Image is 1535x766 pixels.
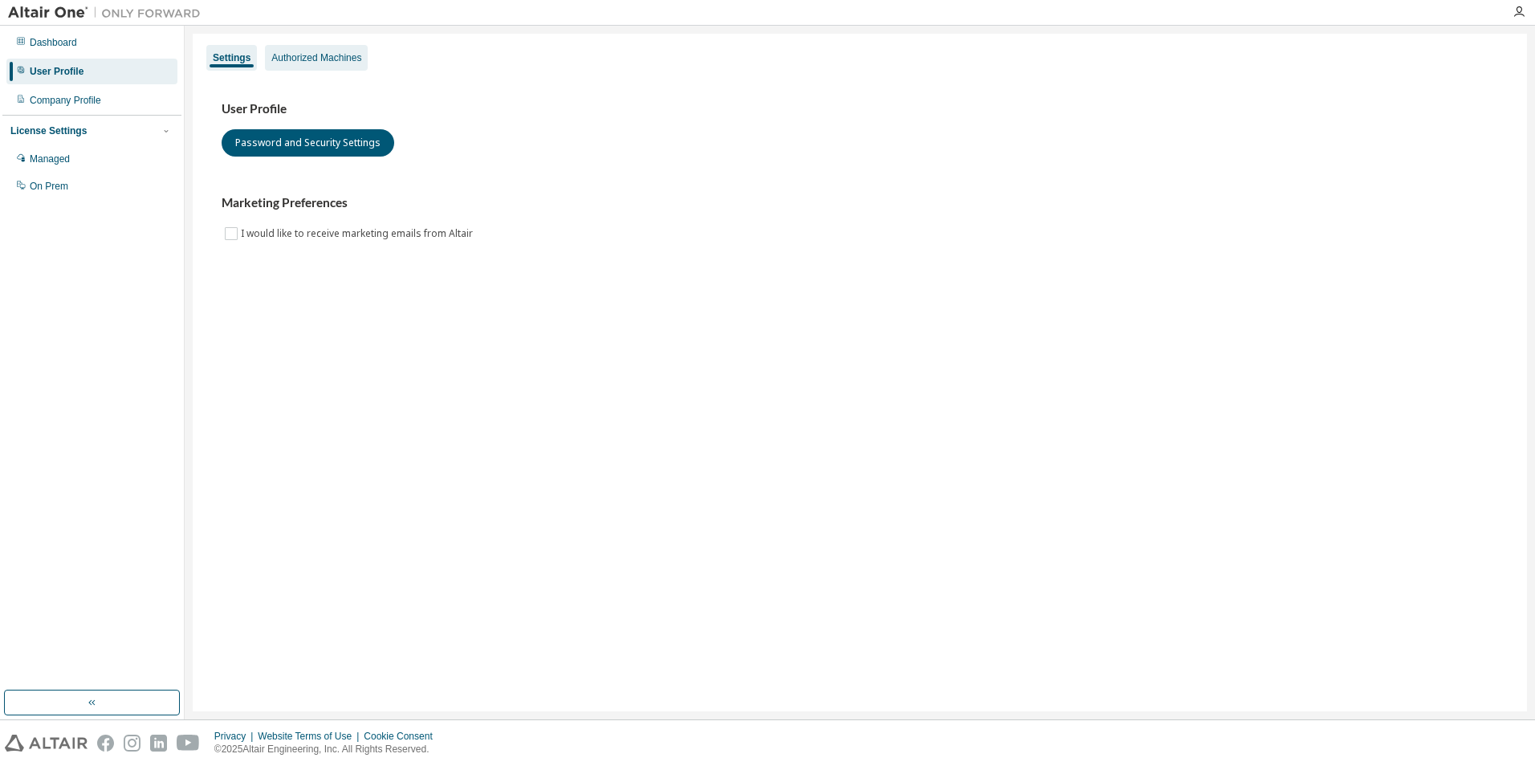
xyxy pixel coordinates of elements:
div: Cookie Consent [364,730,442,743]
div: Managed [30,153,70,165]
div: Website Terms of Use [258,730,364,743]
img: linkedin.svg [150,735,167,752]
div: Settings [213,51,250,64]
p: © 2025 Altair Engineering, Inc. All Rights Reserved. [214,743,442,756]
h3: Marketing Preferences [222,195,1498,211]
img: altair_logo.svg [5,735,88,752]
label: I would like to receive marketing emails from Altair [241,224,476,243]
button: Password and Security Settings [222,129,394,157]
img: instagram.svg [124,735,140,752]
img: Altair One [8,5,209,21]
img: youtube.svg [177,735,200,752]
div: Privacy [214,730,258,743]
h3: User Profile [222,101,1498,117]
img: facebook.svg [97,735,114,752]
div: User Profile [30,65,83,78]
div: License Settings [10,124,87,137]
div: Authorized Machines [271,51,361,64]
div: Dashboard [30,36,77,49]
div: On Prem [30,180,68,193]
div: Company Profile [30,94,101,107]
